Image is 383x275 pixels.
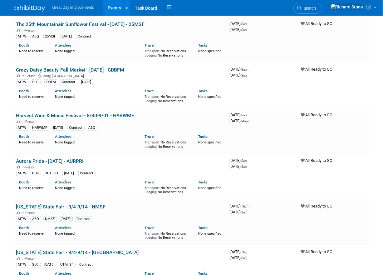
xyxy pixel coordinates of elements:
[19,230,46,236] div: Need to reserve
[241,211,248,214] span: (Sun)
[16,125,28,131] div: MTW
[198,232,221,236] span: None specified
[16,216,28,222] div: MTW
[301,249,334,254] span: All Ready to GO!
[230,249,249,254] span: [DATE]
[16,171,28,176] div: MTW
[145,145,158,149] span: Lodging:
[14,5,45,12] img: ExhibitDay
[60,79,77,85] div: Contract
[16,21,145,27] a: The 25th Mountainair Sunflower Festival - [DATE] - 25MSF
[31,216,41,222] div: ABQ
[241,74,247,77] span: (Sat)
[16,79,28,85] div: MTW
[43,34,58,39] div: 25MSF
[230,210,248,214] span: [DATE]
[17,120,20,123] img: In-Person Event
[22,257,38,261] span: In-Person
[62,171,76,176] div: [DATE]
[55,43,71,47] a: Attendees
[198,134,208,139] a: Tasks
[19,185,46,190] div: Need to reserve
[43,216,57,222] div: NMSF
[145,139,189,149] div: No Reservations No Reservations
[230,67,249,72] span: [DATE]
[19,139,46,145] div: Need to reserve
[43,262,56,267] div: [DATE]
[198,89,208,93] a: Tasks
[16,262,28,267] div: MTW
[230,21,249,26] span: [DATE]
[43,79,58,85] div: CDBFM
[145,190,158,194] span: Lodging:
[230,112,249,117] span: [DATE]
[248,112,249,117] span: -
[302,6,316,11] span: Search
[248,204,249,208] span: -
[198,186,221,190] span: None specified
[55,134,71,139] a: Attendees
[145,180,155,184] a: Travel
[31,125,49,131] div: HARWMF
[145,185,189,194] div: No Reservations No Reservations
[19,134,29,139] a: Booth
[19,48,46,53] div: Need to reserve
[198,180,208,184] a: Tasks
[145,53,158,57] span: Lodging:
[198,226,208,230] a: Tasks
[230,158,249,163] span: [DATE]
[31,34,41,39] div: ABQ
[16,112,135,118] a: Harvest Wine & Music Festival - 8/30-9/01 - HARWMF
[241,159,247,162] span: (Sat)
[19,43,29,47] a: Booth
[22,120,38,124] span: In-Person
[22,211,38,215] span: In-Person
[16,67,125,73] a: Crazy Daisy Beauty-Fall Market - [DATE] - CDBFM
[145,93,189,103] div: No Reservations No Reservations
[241,165,247,168] span: (Sat)
[78,171,96,176] div: Contract
[16,73,225,78] div: Sandy, [GEOGRAPHIC_DATA]
[241,28,247,32] span: (Sat)
[22,165,38,169] span: In-Person
[19,226,29,230] a: Booth
[241,68,247,71] span: (Sat)
[145,186,160,190] span: Transport:
[31,79,41,85] div: SLC
[145,236,158,240] span: Lodging:
[230,255,248,260] span: [DATE]
[230,118,249,123] span: [DATE]
[22,74,38,78] span: In-Person
[60,34,74,39] div: [DATE]
[248,249,249,254] span: -
[22,28,38,32] span: In-Person
[17,165,20,168] img: In-Person Event
[230,164,247,169] span: [DATE]
[241,113,247,117] span: (Sat)
[301,158,334,163] span: All Ready to GO!
[16,158,84,164] a: Aurora Pride - [DATE] - AURPRI
[145,140,160,144] span: Transport:
[293,3,322,14] a: Search
[31,171,41,176] div: DEN
[17,74,20,77] img: In-Person Event
[55,230,140,236] div: None tagged
[145,134,155,139] a: Travel
[55,93,140,99] div: None tagged
[16,249,139,255] a: [US_STATE] State Fair - 9/4-9/14 - [GEOGRAPHIC_DATA]
[198,43,208,47] a: Tasks
[145,95,160,99] span: Transport:
[67,125,85,131] div: Contract
[59,216,73,222] div: [DATE]
[241,256,248,260] span: (Sun)
[145,230,189,240] div: No Reservations No Reservations
[55,180,71,184] a: Attendees
[52,125,65,131] div: [DATE]
[80,79,93,85] div: [DATE]
[31,262,41,267] div: SLC
[241,119,249,123] span: (Mon)
[19,180,29,184] a: Booth
[16,204,106,210] a: [US_STATE] State Fair - 9/4-9/14 - NMSF
[17,257,20,260] img: In-Person Event
[301,21,334,26] span: All Ready to GO!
